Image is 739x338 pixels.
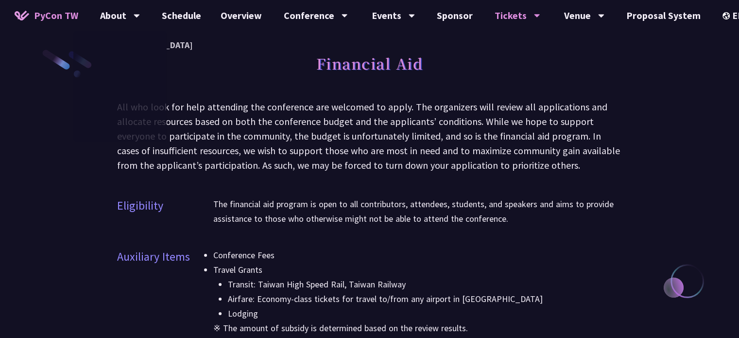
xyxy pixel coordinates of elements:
span: PyCon TW [34,8,78,23]
img: Home icon of PyCon TW 2025 [15,11,29,20]
h1: Financial Aid [316,49,423,78]
p: The financial aid program is open to all contributors, attendees, students, and speakers and aims... [213,197,622,226]
li: Transit: Taiwan High Speed Rail, Taiwan Railway [228,277,622,292]
li: Lodging [228,306,622,321]
li: Conference Fees [213,248,622,263]
p: Eligibility [117,197,163,214]
p: Auxiliary Items [117,248,190,266]
li: Airfare: Economy-class tickets for travel to/from any airport in [GEOGRAPHIC_DATA] [228,292,622,306]
li: Travel Grants [213,263,622,321]
img: Locale Icon [722,12,732,19]
p: ※ The amount of subsidy is determined based on the review results. [213,321,622,336]
a: PyCon [GEOGRAPHIC_DATA] [73,34,167,56]
a: PyCon TW [5,3,88,28]
div: All who look for help attending the conference are welcomed to apply. The organizers will review ... [117,100,622,173]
